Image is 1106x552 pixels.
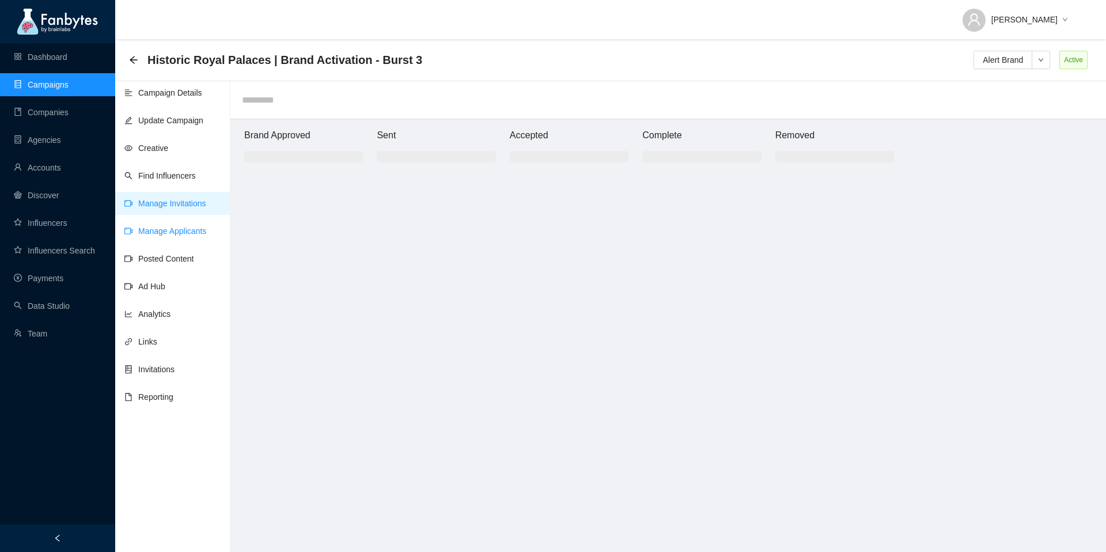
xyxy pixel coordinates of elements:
[14,163,61,172] a: userAccounts
[1032,57,1050,63] span: down
[124,309,171,319] a: line-chartAnalytics
[147,51,422,69] span: Historic Royal Palaces | Brand Activation - Burst 3
[124,254,194,263] a: video-cameraPosted Content
[54,534,62,542] span: left
[244,128,310,142] article: Brand Approved
[14,218,67,228] a: starInfluencers
[124,88,202,97] a: align-leftCampaign Details
[124,199,206,208] a: video-cameraManage Invitations
[124,171,196,180] a: searchFind Influencers
[14,301,70,311] a: searchData Studio
[124,282,165,291] a: video-cameraAd Hub
[377,128,396,142] article: Sent
[510,128,548,142] article: Accepted
[1062,17,1068,24] span: down
[974,51,1032,69] button: Alert Brand
[14,191,59,200] a: radar-chartDiscover
[124,337,157,346] a: linkLinks
[14,52,67,62] a: appstoreDashboard
[775,128,815,142] article: Removed
[129,55,138,65] span: arrow-left
[14,329,47,338] a: usergroup-addTeam
[642,128,681,142] article: Complete
[14,274,63,283] a: pay-circlePayments
[1032,51,1050,69] button: down
[124,392,173,402] a: fileReporting
[14,135,61,145] a: containerAgencies
[953,6,1077,24] button: [PERSON_NAME]down
[967,13,981,27] span: user
[124,226,206,236] a: video-cameraManage Applicants
[991,13,1058,26] span: [PERSON_NAME]
[14,80,69,89] a: databaseCampaigns
[14,108,69,117] a: bookCompanies
[14,246,95,255] a: starInfluencers Search
[129,55,138,65] div: Back
[983,54,1023,66] span: Alert Brand
[1059,51,1088,69] span: Active
[124,143,168,153] a: eyeCreative
[124,365,175,374] a: hddInvitations
[124,116,203,125] a: editUpdate Campaign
